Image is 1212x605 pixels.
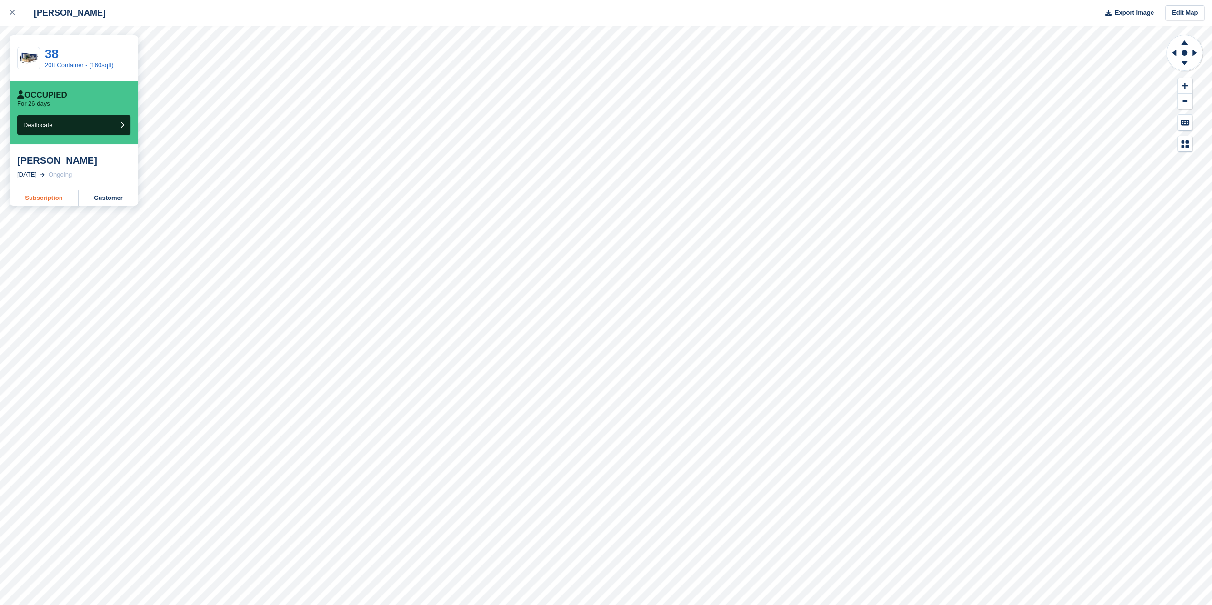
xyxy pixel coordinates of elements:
[18,50,40,67] img: 20-ft-container.jpg
[1114,8,1153,18] span: Export Image
[23,121,52,129] span: Deallocate
[17,155,130,166] div: [PERSON_NAME]
[1178,94,1192,109] button: Zoom Out
[1178,136,1192,152] button: Map Legend
[17,90,67,100] div: Occupied
[45,47,59,61] a: 38
[79,190,138,206] a: Customer
[17,170,37,179] div: [DATE]
[40,173,45,177] img: arrow-right-light-icn-cde0832a797a2874e46488d9cf13f60e5c3a73dbe684e267c42b8395dfbc2abf.svg
[1178,78,1192,94] button: Zoom In
[45,61,114,69] a: 20ft Container - (160sqft)
[17,100,50,108] p: For 26 days
[25,7,106,19] div: [PERSON_NAME]
[49,170,72,179] div: Ongoing
[1100,5,1154,21] button: Export Image
[1178,115,1192,130] button: Keyboard Shortcuts
[10,190,79,206] a: Subscription
[1165,5,1204,21] a: Edit Map
[17,115,130,135] button: Deallocate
